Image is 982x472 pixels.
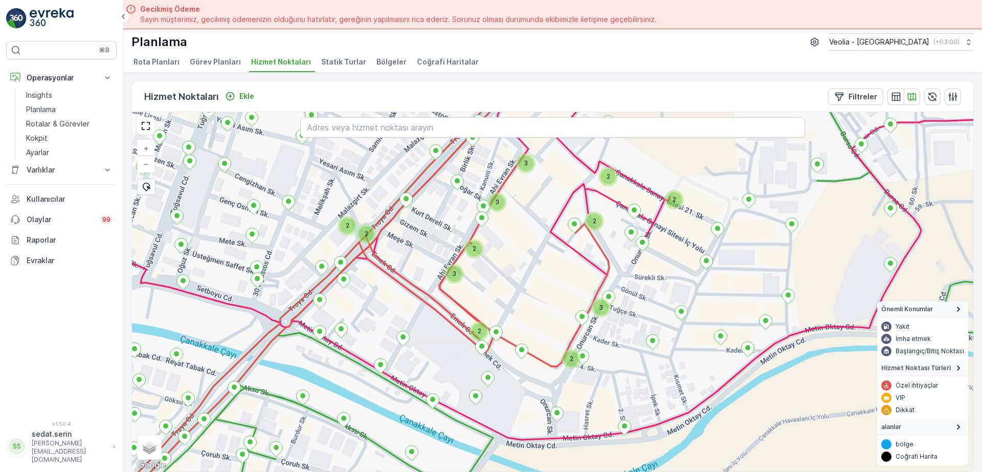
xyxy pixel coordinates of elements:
div: 2 [600,169,616,184]
a: Yakınlaştır [138,141,153,156]
p: Yakıt [896,323,909,331]
p: ( +03:00 ) [933,38,959,46]
summary: Önemli Konumlar [877,302,968,317]
a: Layers [138,436,161,459]
div: 2 [666,192,673,198]
p: Özel ihtiyaçlar [896,381,939,390]
a: Evraklar [6,250,117,271]
span: Sayın müşterimiz, gecikmiş ödemenizin olduğunu hatırlatır, gereğinin yapılmasını rica ederiz. Sor... [140,14,657,25]
button: Varlıklar [6,160,117,180]
p: Varlıklar [27,165,96,175]
summary: alanlar [877,419,968,435]
p: Rotalar & Görevler [26,119,90,129]
p: ⌘B [99,46,109,54]
div: 3 [518,156,524,162]
a: Bu bölgeyi Google Haritalar'da açın (yeni pencerede açılır) [135,459,168,472]
p: Kokpit [26,133,48,143]
p: Ekle [239,91,254,101]
div: 3 [447,266,462,282]
span: Görev Planları [190,57,241,67]
a: Uzaklaştır [138,156,153,171]
div: 2 [359,226,374,242]
div: 2 [666,192,682,207]
a: Insights [22,88,117,102]
p: Operasyonlar [27,73,96,83]
a: Kullanıcılar [6,189,117,209]
span: + [144,144,148,153]
p: Kullanıcılar [27,194,113,204]
div: 2 [587,213,602,229]
p: Filtreler [849,92,877,102]
p: bölge [896,440,913,448]
div: 2 [340,218,355,233]
button: Veolia - [GEOGRAPHIC_DATA](+03:00) [829,33,974,51]
p: [PERSON_NAME][EMAIL_ADDRESS][DOMAIN_NAME] [32,439,107,464]
span: Coğrafi Haritalar [417,57,479,67]
p: Ayarlar [26,147,49,158]
a: View Fullscreen [138,118,153,134]
a: Raporlar [6,230,117,250]
div: 2 [340,218,346,224]
p: Coğrafi Harita [896,453,938,461]
input: Adres veya hizmet noktası arayın [300,117,805,138]
div: 3 [489,195,505,210]
p: 99 [102,216,110,224]
span: Bölgeler [376,57,407,67]
button: Ekle [221,90,258,102]
div: 2 [564,351,570,357]
a: Planlama [22,102,117,117]
summary: Hizmet Noktası Türleri [877,360,968,376]
button: Filtreler [828,89,883,105]
p: sedat.serin [32,429,107,439]
div: 2 [472,324,478,330]
a: Kokpit [22,131,117,145]
p: Dikkat [896,406,914,414]
span: Hizmet Noktası Türleri [881,364,951,372]
div: 2 [564,351,579,367]
div: 2 [466,241,473,247]
p: Veolia - [GEOGRAPHIC_DATA] [829,37,929,47]
span: alanlar [881,423,901,431]
div: Toplu Seçim [137,179,155,195]
img: Google [135,459,168,472]
div: 2 [359,226,365,232]
div: SS [9,438,25,455]
span: Önemli Konumlar [881,305,933,313]
p: Evraklar [27,255,113,266]
p: Insights [26,90,52,100]
p: Raporlar [27,235,113,245]
img: logo_light-DOdMpM7g.png [30,8,74,29]
span: Rota Planları [133,57,180,67]
p: Planlama [131,34,187,50]
p: Hizmet Noktaları [144,90,219,104]
div: 3 [593,300,609,315]
span: Gecikmiş Ödeme [140,4,657,14]
img: logo [6,8,27,29]
button: SSsedat.serin[PERSON_NAME][EMAIL_ADDRESS][DOMAIN_NAME] [6,429,117,464]
span: v 1.50.4 [6,421,117,427]
div: 2 [466,241,482,256]
p: Olaylar [27,214,94,225]
div: 3 [593,300,599,306]
button: Operasyonlar [6,68,117,88]
a: Olaylar99 [6,209,117,230]
div: 3 [518,156,533,171]
p: Başlangıç/Bitiş Noktası [896,347,964,355]
p: Planlama [26,104,56,115]
div: 2 [600,169,607,175]
span: Hizmet Noktaları [251,57,311,67]
div: 2 [472,324,487,339]
span: − [144,159,149,168]
a: Ayarlar [22,145,117,160]
div: 3 [447,266,453,272]
span: Statik Turlar [321,57,366,67]
div: 3 [489,195,496,201]
div: 2 [587,213,593,220]
a: Rotalar & Görevler [22,117,117,131]
p: İmha etmek [896,335,931,343]
p: VIP [896,394,905,402]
